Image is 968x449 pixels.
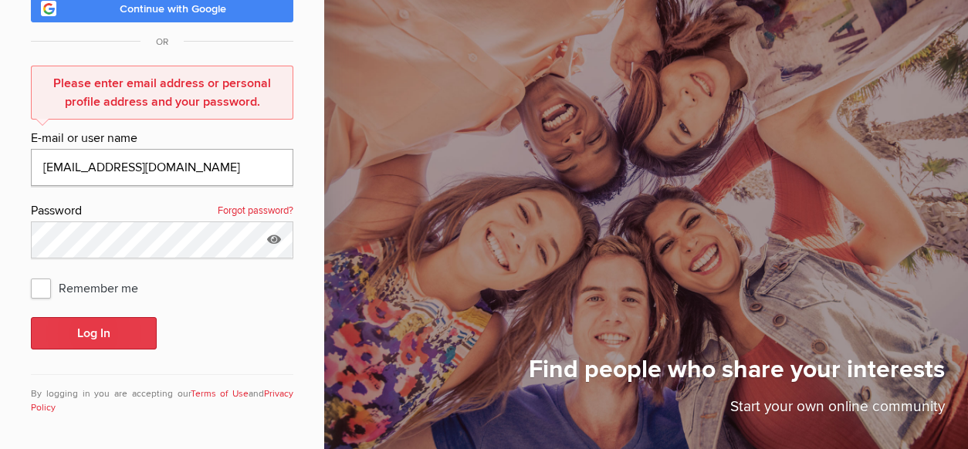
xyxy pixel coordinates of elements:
[529,396,945,426] p: Start your own online community
[31,317,157,349] button: Log In
[218,201,293,221] a: Forgot password?
[31,129,293,149] div: E-mail or user name
[120,2,226,15] span: Continue with Google
[31,66,293,120] div: Please enter email address or personal profile address and your password.
[191,388,249,400] a: Terms of Use
[31,149,293,186] input: Email@address.com
[31,201,293,221] div: Password
[31,374,293,415] div: By logging in you are accepting our and
[31,274,154,302] span: Remember me
[140,36,184,48] span: OR
[529,354,945,396] h1: Find people who share your interests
